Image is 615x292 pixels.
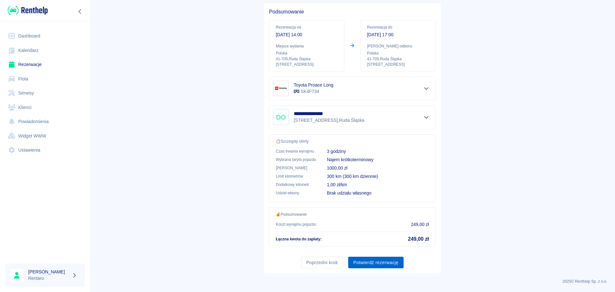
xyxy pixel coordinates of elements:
[8,5,48,16] img: Renthelp logo
[97,279,607,284] p: 2025 © Renthelp Sp. z o.o.
[276,221,317,227] p: Koszt wynajmu pojazdu :
[5,57,85,72] a: Rezerwacje
[273,110,289,125] div: DO
[408,236,429,242] h5: 249,00 zł
[327,165,429,171] p: 1000,00 zł
[5,29,85,43] a: Dashboard
[367,31,429,38] p: [DATE] 17:00
[327,190,429,196] p: Brak udziału własnego
[276,138,429,144] p: 📋 Szczegóły oferty
[421,84,432,93] button: Pokaż szczegóły
[28,275,69,282] p: Rentaro
[5,5,48,16] a: Renthelp logo
[411,221,429,228] p: 249,00 zł
[5,100,85,115] a: Klienci
[276,212,429,217] p: 💰 Podsumowanie
[269,9,436,15] h5: Podsumowanie
[276,24,338,30] p: Rezerwacja od
[367,56,429,62] p: 41-709 , Ruda Śląska
[276,190,316,196] p: Udział własny
[276,31,338,38] p: [DATE] 14:00
[275,82,287,95] img: Image
[367,62,429,67] p: [STREET_ADDRESS]
[294,82,333,88] h6: Toyota Proace Long
[5,143,85,157] a: Ustawienia
[276,62,338,67] p: [STREET_ADDRESS]
[294,88,333,95] p: SK4F734
[276,165,316,171] p: [PERSON_NAME]
[276,148,316,154] p: Czas trwania wynajmu
[276,43,338,49] p: Miejsce wydania
[348,257,404,269] button: Potwierdź rezerwację
[5,72,85,86] a: Flota
[5,114,85,129] a: Powiadomienia
[327,173,429,180] p: 300 km (300 km dziennie)
[276,157,316,163] p: Wybrana taryfa pojazdu
[28,269,69,275] h6: [PERSON_NAME]
[327,181,429,188] p: 1,00 zł/km
[5,86,85,100] a: Serwisy
[276,182,316,188] p: Dodatkowy kilometr
[276,50,338,56] p: Polska
[327,156,429,163] p: Najem krótkoterminowy
[421,113,432,122] button: Pokaż szczegóły
[367,50,429,56] p: Polska
[276,236,322,242] p: Łączna kwota do zapłaty :
[276,173,316,179] p: Limit kilometrów
[294,117,364,124] p: [STREET_ADDRESS] , Ruda Śląska
[276,56,338,62] p: 41-709 , Ruda Śląska
[327,148,429,155] p: 3 godziny
[367,24,429,30] p: Rezerwacja do
[5,43,85,58] a: Kalendarz
[367,43,429,49] p: [PERSON_NAME] odbioru
[75,7,85,16] button: Zwiń nawigację
[301,257,343,269] button: Poprzedni krok
[5,129,85,143] a: Widget WWW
